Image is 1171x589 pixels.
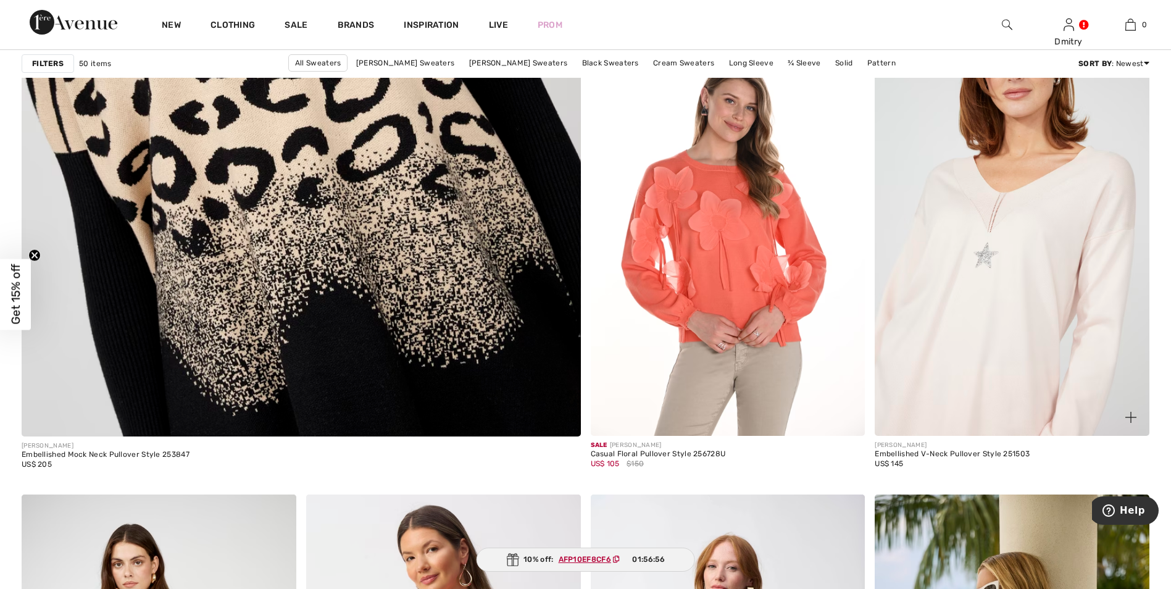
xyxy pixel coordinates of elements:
[1100,17,1161,32] a: 0
[1038,35,1099,48] div: Dmitry
[210,20,255,33] a: Clothing
[591,459,620,468] span: US$ 105
[538,19,562,31] a: Prom
[22,460,52,469] span: US$ 205
[1078,59,1112,68] strong: Sort By
[875,24,1149,436] a: Embellished V-Neck Pullover Style 251503. Blush
[781,55,827,71] a: ¾ Sleeve
[404,20,459,33] span: Inspiration
[1142,19,1147,30] span: 0
[591,441,607,449] span: Sale
[288,54,348,72] a: All Sweaters
[32,58,64,69] strong: Filters
[9,264,23,325] span: Get 15% off
[162,20,181,33] a: New
[559,555,611,564] ins: AFP10EF8CF6
[476,548,695,572] div: 10% off:
[576,55,645,71] a: Black Sweaters
[829,55,859,71] a: Solid
[1125,17,1136,32] img: My Bag
[591,441,726,450] div: [PERSON_NAME]
[1064,19,1074,30] a: Sign In
[463,55,574,71] a: [PERSON_NAME] Sweaters
[1078,58,1149,69] div: : Newest
[79,58,111,69] span: 50 items
[350,55,461,71] a: [PERSON_NAME] Sweaters
[591,450,726,459] div: Casual Floral Pullover Style 256728U
[723,55,780,71] a: Long Sleeve
[875,459,903,468] span: US$ 145
[22,441,190,451] div: [PERSON_NAME]
[506,553,519,566] img: Gift.svg
[338,20,375,33] a: Brands
[627,458,644,469] span: $150
[28,249,41,262] button: Close teaser
[875,441,1030,450] div: [PERSON_NAME]
[861,55,902,71] a: Pattern
[22,451,190,459] div: Embellished Mock Neck Pullover Style 253847
[1002,17,1012,32] img: search the website
[1092,496,1159,527] iframe: Opens a widget where you can find more information
[1064,17,1074,32] img: My Info
[30,10,117,35] img: 1ère Avenue
[489,19,508,31] a: Live
[285,20,307,33] a: Sale
[1125,412,1136,423] img: plus_v2.svg
[875,450,1030,459] div: Embellished V-Neck Pullover Style 251503
[591,24,865,436] img: Casual Floral Pullover Style 256728U. Orange
[632,554,664,565] span: 01:56:56
[647,55,720,71] a: Cream Sweaters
